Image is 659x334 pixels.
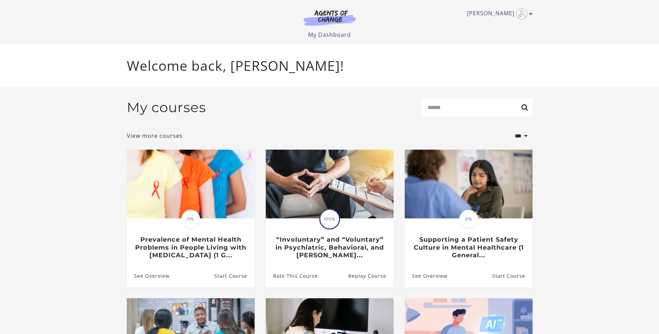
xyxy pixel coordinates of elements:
[127,56,533,76] p: Welcome back, [PERSON_NAME]!
[459,210,478,228] span: 0%
[127,132,183,140] a: View more courses
[348,265,393,287] a: “Involuntary” and “Voluntary” in Psychiatric, Behavioral, and Menta...: Resume Course
[127,99,206,116] h2: My courses
[492,265,532,287] a: Supporting a Patient Safety Culture in Mental Healthcare (1 General...: Resume Course
[320,210,339,228] span: 100%
[273,236,386,259] h3: “Involuntary” and “Voluntary” in Psychiatric, Behavioral, and [PERSON_NAME]...
[296,10,363,26] img: Agents of Change Logo
[127,265,170,287] a: Prevalence of Mental Health Problems in People Living with HIV (1 G...: See Overview
[308,31,351,39] a: My Dashboard
[181,210,200,228] span: 0%
[405,265,447,287] a: Supporting a Patient Safety Culture in Mental Healthcare (1 General...: See Overview
[412,236,525,259] h3: Supporting a Patient Safety Culture in Mental Healthcare (1 General...
[467,8,529,19] a: Toggle menu
[134,236,247,259] h3: Prevalence of Mental Health Problems in People Living with [MEDICAL_DATA] (1 G...
[266,265,318,287] a: “Involuntary” and “Voluntary” in Psychiatric, Behavioral, and Menta...: Rate This Course
[214,265,254,287] a: Prevalence of Mental Health Problems in People Living with HIV (1 G...: Resume Course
